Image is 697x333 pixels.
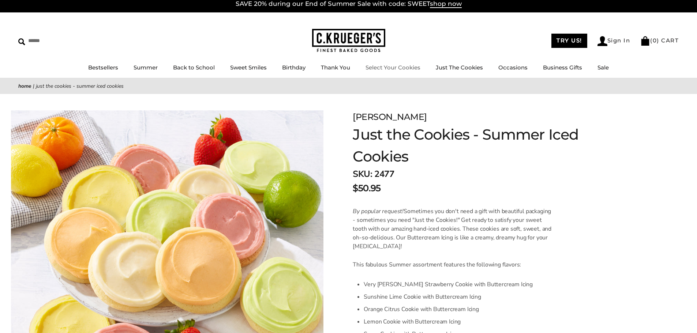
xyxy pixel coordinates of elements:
[353,260,553,269] p: This fabulous Summer assortment features the following flavors:
[18,82,679,90] nav: breadcrumbs
[436,64,483,71] a: Just The Cookies
[597,36,607,46] img: Account
[353,110,586,124] div: [PERSON_NAME]
[551,34,587,48] a: TRY US!
[597,36,630,46] a: Sign In
[18,35,105,46] input: Search
[88,64,118,71] a: Bestsellers
[321,64,350,71] a: Thank You
[364,278,553,291] li: Very [PERSON_NAME] Strawberry Cookie with Buttercream Icing
[134,64,158,71] a: Summer
[353,182,381,195] span: $50.95
[374,168,394,180] span: 2477
[312,29,385,53] img: C.KRUEGER'S
[230,64,267,71] a: Sweet Smiles
[640,36,650,46] img: Bag
[353,168,372,180] strong: SKU:
[282,64,306,71] a: Birthday
[364,315,553,328] li: Lemon Cookie with Buttercream Icing
[640,37,679,44] a: (0) CART
[366,64,420,71] a: Select Your Cookies
[498,64,528,71] a: Occasions
[364,291,553,303] li: Sunshine Lime Cookie with Buttercream Icing
[173,64,215,71] a: Back to School
[353,124,586,167] h1: Just the Cookies - Summer Iced Cookies
[353,207,404,215] em: By popular request!
[543,64,582,71] a: Business Gifts
[653,37,657,44] span: 0
[33,83,34,90] span: |
[36,83,124,90] span: Just the Cookies - Summer Iced Cookies
[364,303,553,315] li: Orange Citrus Cookie with Buttercream Icing
[597,64,609,71] a: Sale
[18,38,25,45] img: Search
[18,83,31,90] a: Home
[353,207,553,251] p: Sometimes you don't need a gift with beautiful packaging - sometimes you need "Just the Cookies!"...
